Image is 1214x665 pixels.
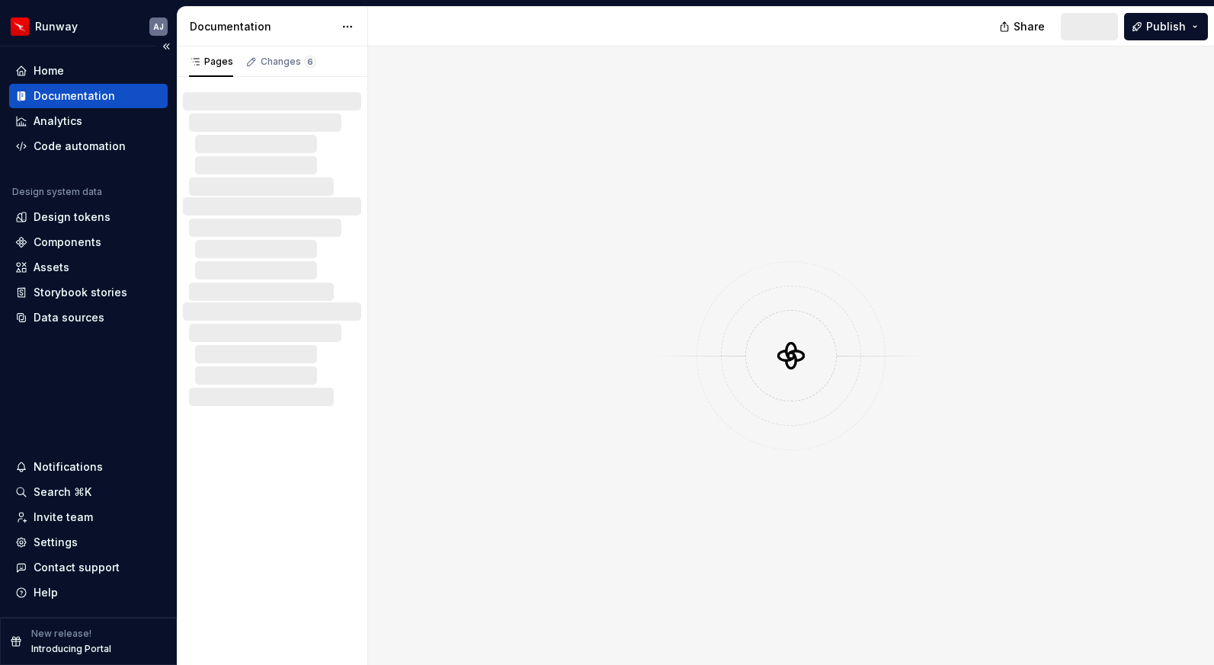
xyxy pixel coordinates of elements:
[9,230,168,254] a: Components
[34,459,103,475] div: Notifications
[12,186,102,198] div: Design system data
[11,18,29,36] img: 6b187050-a3ed-48aa-8485-808e17fcee26.png
[31,643,111,655] p: Introducing Portal
[9,530,168,555] a: Settings
[261,56,316,68] div: Changes
[34,585,58,600] div: Help
[35,19,78,34] div: Runway
[9,505,168,529] a: Invite team
[1014,19,1045,34] span: Share
[31,628,91,640] p: New release!
[34,484,91,500] div: Search ⌘K
[991,13,1055,40] button: Share
[1146,19,1186,34] span: Publish
[9,305,168,330] a: Data sources
[34,235,101,250] div: Components
[9,134,168,158] a: Code automation
[34,560,120,575] div: Contact support
[9,109,168,133] a: Analytics
[1124,13,1208,40] button: Publish
[9,59,168,83] a: Home
[34,510,93,525] div: Invite team
[34,535,78,550] div: Settings
[9,84,168,108] a: Documentation
[34,285,127,300] div: Storybook stories
[34,63,64,78] div: Home
[34,113,82,129] div: Analytics
[34,260,69,275] div: Assets
[34,209,111,225] div: Design tokens
[9,280,168,305] a: Storybook stories
[34,310,104,325] div: Data sources
[304,56,316,68] span: 6
[155,36,177,57] button: Collapse sidebar
[3,10,174,43] button: RunwayAJ
[189,56,233,68] div: Pages
[34,139,126,154] div: Code automation
[9,555,168,580] button: Contact support
[34,88,115,104] div: Documentation
[9,480,168,504] button: Search ⌘K
[9,455,168,479] button: Notifications
[190,19,334,34] div: Documentation
[9,580,168,605] button: Help
[9,255,168,280] a: Assets
[153,21,164,33] div: AJ
[9,205,168,229] a: Design tokens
